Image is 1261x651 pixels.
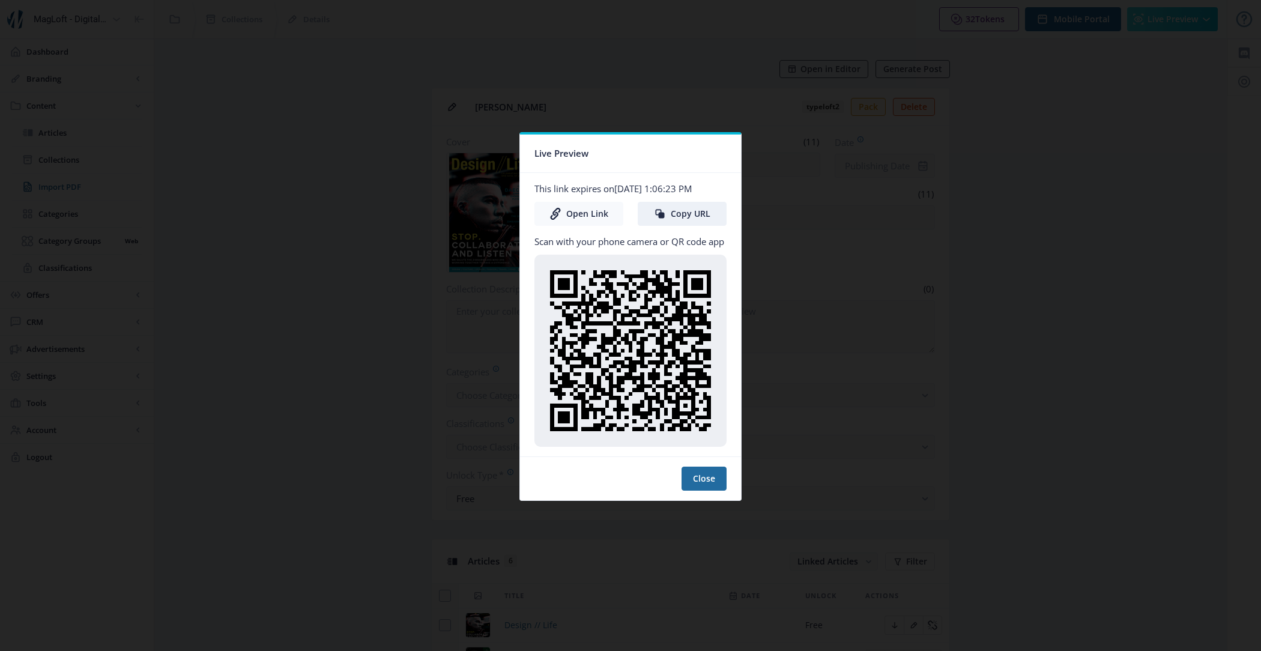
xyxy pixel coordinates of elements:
span: [DATE] 1:06:23 PM [614,183,692,195]
button: Close [682,467,727,491]
p: This link expires on [534,183,727,195]
a: Open Link [534,202,623,226]
button: Copy URL [638,202,727,226]
p: Scan with your phone camera or QR code app [534,235,727,247]
span: Live Preview [534,144,588,163]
